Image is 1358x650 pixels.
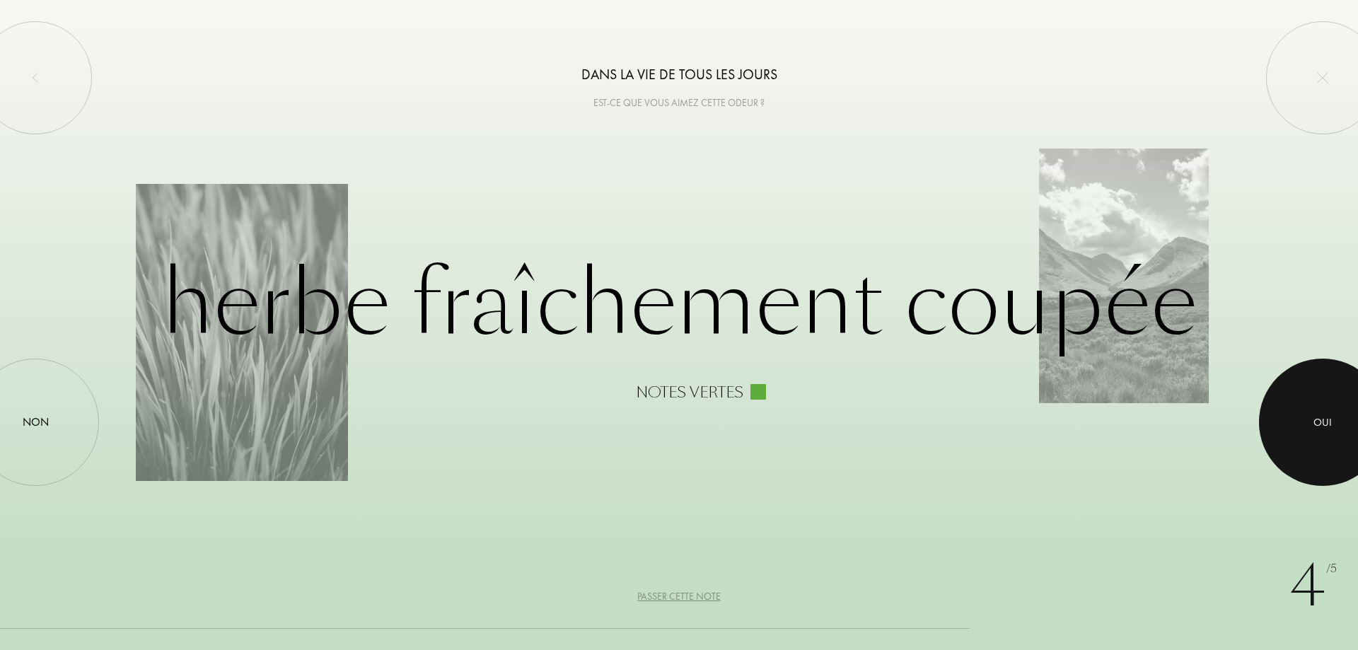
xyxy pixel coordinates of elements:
[636,384,743,401] div: Notes vertes
[136,250,1222,401] div: Herbe fraîchement coupée
[637,589,721,604] div: Passer cette note
[1289,544,1337,629] div: 4
[30,72,41,83] img: left_onboard.svg
[23,414,49,431] div: Non
[1317,72,1328,83] img: quit_onboard.svg
[1326,561,1337,577] span: /5
[1313,414,1332,431] div: Oui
